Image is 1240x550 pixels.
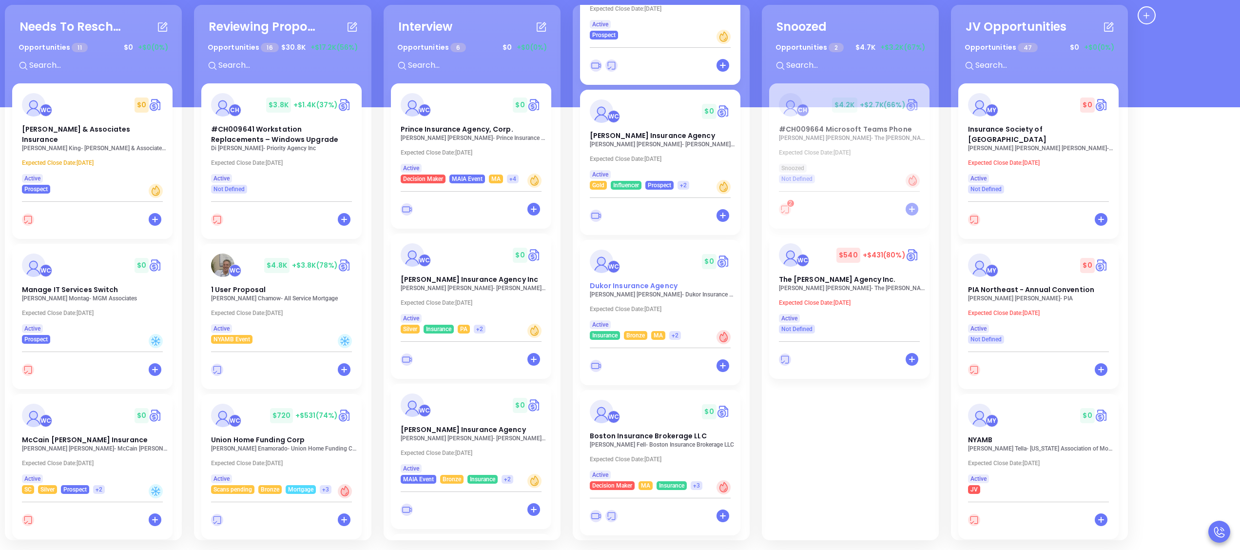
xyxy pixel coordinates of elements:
[1095,408,1109,423] img: Quote
[958,83,1121,244] div: profileMegan Youmans$0Circle dollarInsurance Society of [GEOGRAPHIC_DATA][PERSON_NAME] [PERSON_NA...
[968,285,1094,295] span: PIA Northeast - Annual Convention
[266,98,291,113] span: $ 3.8K
[229,264,241,277] div: Walter Contreras
[293,100,338,110] span: +$1.4K (37%)
[418,104,431,117] div: Walter Contreras
[391,12,553,83] div: InterviewOpportunities 6$0+$0(0%)
[149,408,163,423] a: Quote
[22,124,131,144] span: Moore & Associates Insurance
[592,470,608,480] span: Active
[24,323,40,334] span: Active
[968,445,1114,452] p: Edith Tella - New York Association of Mortgage Brokers (NYAMB)
[418,254,431,267] div: Walter Contreras
[149,98,163,112] a: Quote
[149,258,163,273] img: Quote
[201,12,364,83] div: Reviewing ProposalOpportunities 16$30.8K+$17.2K(56%)
[580,90,740,190] a: profileWalter Contreras$0Circle dollar[PERSON_NAME] Insurance Agency[PERSON_NAME] [PERSON_NAME]- ...
[779,299,925,306] p: Expected Close Date: [DATE]
[590,431,707,441] span: Boston Insurance Brokerage LLC
[680,180,687,191] span: +2
[403,313,419,324] span: Active
[288,484,313,495] span: Mortgage
[22,145,168,152] p: Kim King - Moore & Associates Insurance Inc
[659,480,684,491] span: Insurance
[1080,258,1094,273] span: $ 0
[261,484,279,495] span: Bronze
[403,174,443,184] span: Decision Maker
[401,149,547,156] p: Expected Close Date: [DATE]
[779,149,925,156] p: Expected Close Date: [DATE]
[580,390,740,490] a: profileWalter Contreras$0Circle dollarBoston Insurance Brokerage LLC[PERSON_NAME] Fell- Boston In...
[504,474,511,485] span: +2
[527,174,542,188] div: Warm
[22,435,148,445] span: McCain Atkinson Insurance
[832,98,857,113] span: $ 4.2K
[201,244,362,344] a: profileWalter Contreras$4.8K+$3.8K(78%)Circle dollar1 User Proposal[PERSON_NAME] Chamow- All Serv...
[769,234,931,384] div: profileWalter Contreras$540+$431(80%)Circle dollarThe [PERSON_NAME] Agency Inc.[PERSON_NAME] [PER...
[796,104,809,117] div: Carla Humber
[12,12,174,83] div: Needs To RescheduleOpportunities 11$0+$0(0%)
[769,234,930,334] a: profileWalter Contreras$540+$431(80%)Circle dollarThe [PERSON_NAME] Agency Inc.[PERSON_NAME] [PER...
[607,110,620,123] div: Walter Contreras
[970,184,1002,195] span: Not Defined
[590,131,715,140] span: Harlan Insurance Agency
[1095,258,1109,273] a: Quote
[24,184,48,195] span: Prospect
[213,484,252,495] span: Scans pending
[580,390,742,540] div: profileWalter Contreras$0Circle dollarBoston Insurance Brokerage LLC[PERSON_NAME] Fell- Boston In...
[201,83,362,194] a: profileCarla Humber$3.8K+$1.4K(37%)Circle dollar#CH009641 Workstation Replacements – Windows Upgr...
[590,400,613,423] img: Boston Insurance Brokerage LLC
[211,285,266,295] span: 1 User Proposal
[626,330,645,341] span: Bronze
[958,244,1121,394] div: profileMegan Youmans$0Circle dollarPIA Northeast - Annual Convention[PERSON_NAME] [PERSON_NAME]- ...
[717,404,731,419] a: Quote
[24,473,40,484] span: Active
[24,173,40,184] span: Active
[391,234,551,334] a: profileWalter Contreras$0Circle dollar[PERSON_NAME] Insurance Agency Inc[PERSON_NAME] [PERSON_NAM...
[229,414,241,427] div: Walter Contreras
[418,404,431,417] div: Walter Contreras
[450,43,466,52] span: 6
[702,254,716,269] span: $ 0
[211,159,357,166] p: Expected Close Date: [DATE]
[149,484,163,498] div: Cold
[213,473,230,484] span: Active
[403,163,419,174] span: Active
[592,480,632,491] span: Decision Maker
[213,334,250,345] span: NYAMB Event
[966,18,1067,36] div: JV Opportunities
[527,324,542,338] div: Warm
[906,98,920,112] a: Quote
[211,295,357,302] p: Andy Chamow - All Service Mortgage
[853,40,878,55] span: $ 4.7K
[401,243,424,267] img: Straub Insurance Agency Inc
[39,264,52,277] div: Walter Contreras
[1080,98,1094,113] span: $ 0
[590,291,736,298] p: Abraham Sillah - Dukor Insurance Agency
[693,480,700,491] span: +3
[717,104,731,118] img: Quote
[527,98,542,112] img: Quote
[970,173,987,184] span: Active
[1095,98,1109,112] a: Quote
[769,83,931,234] div: profileCarla Humber$4.2K+$2.7K(66%)Circle dollar#CH009664 Microsoft Teams Phone[PERSON_NAME] [PER...
[397,39,466,57] p: Opportunities
[613,180,639,191] span: Influencer
[295,411,338,420] span: +$531 (74%)
[513,248,527,263] span: $ 0
[970,473,987,484] span: Active
[968,159,1114,166] p: Expected Close Date: [DATE]
[217,59,364,72] input: Search...
[19,39,88,57] p: Opportunities
[426,324,451,334] span: Insurance
[211,445,357,452] p: Juan Enamorado - Union Home Funding Corp
[149,184,163,198] div: Warm
[398,18,453,36] div: Interview
[201,394,362,494] a: profileWalter Contreras$720+$531(74%)Circle dollarUnion Home Funding Corp[PERSON_NAME] Enamorado-...
[970,334,1002,345] span: Not Defined
[769,12,931,83] div: SnoozedOpportunities 2$4.7K+$3.2K(67%)
[22,254,45,277] img: Manage IT Services Switch
[401,93,424,117] img: Prince Insurance Agency, Corp.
